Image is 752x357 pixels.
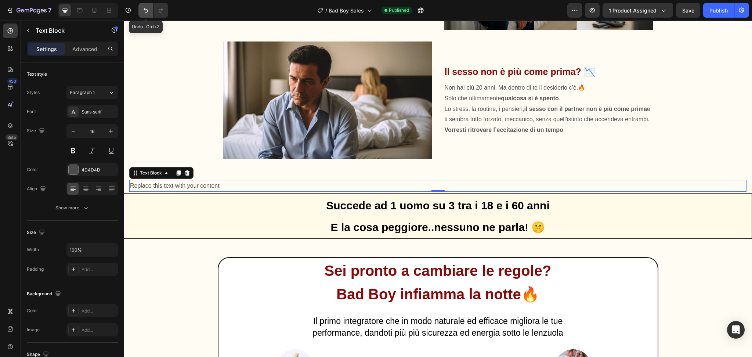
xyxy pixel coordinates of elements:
div: Rich Text Editor. Editing area: main [320,61,529,116]
button: 7 [3,3,55,18]
span: Bad Boy Sales [329,7,364,14]
span: / [325,7,327,14]
span: performance, dandoti più più sicurezza ed energia sotto le lenzuola [189,307,440,317]
strong: Succede ad 1 uomo su 3 tra i 18 e i 60 anni [202,179,426,191]
div: Width [27,246,39,253]
button: Paragraph 1 [66,86,118,99]
div: Show more [55,204,90,212]
div: Padding [27,266,44,273]
div: Add... [82,266,116,273]
span: 1 product assigned [609,7,657,14]
p: 7 [48,6,51,15]
strong: E la cosa peggiore..nessuno ne parla! 🤫 [207,201,422,213]
div: Color [27,307,38,314]
strong: qualcosa si è spento [377,75,435,81]
div: Sans-serif [82,109,116,115]
div: Publish [709,7,728,14]
div: Styles [27,89,40,96]
strong: Sei pronto a cambiare le regole? [201,242,428,258]
h2: Rich Text Editor. Editing area: main [94,173,535,217]
button: 1 product assigned [603,3,673,18]
span: Solo che ultimamente . [321,75,437,81]
span: Lo stress, la routine, i pensieri, e ti sembra tutto forzato, meccanico, senza quell’istinto che ... [321,85,527,102]
div: Align [27,184,47,194]
p: ⁠⁠⁠⁠⁠⁠⁠ [95,174,534,217]
iframe: Design area [124,21,752,357]
div: 450 [7,78,18,84]
div: Beta [6,134,18,140]
p: Settings [36,45,57,53]
span: Save [682,7,694,14]
span: Published [389,7,409,14]
div: Replace this text with your content [6,159,623,172]
strong: Vorresti ritrovare l’eccitazione di un tempo [321,106,440,112]
div: Text Block [15,149,40,156]
div: Size [27,228,46,238]
div: Add... [82,327,116,333]
button: Save [676,3,700,18]
span: Il primo integratore che in modo naturale ed efficace migliora le tue [189,296,439,305]
div: Font [27,108,36,115]
div: Image [27,327,40,333]
span: Non hai più 20 anni. Ma dentro di te il desiderio c’è.🔥 [321,64,462,70]
button: Show more [27,201,118,214]
div: Add... [82,308,116,314]
strong: Bad Boy infiamma la notte🔥 [213,266,415,282]
div: Open Intercom Messenger [727,321,745,339]
div: Size [27,126,46,136]
div: Text style [27,71,47,77]
p: Text Block [36,26,98,35]
p: Advanced [72,45,97,53]
span: Paragraph 1 [70,89,95,96]
div: Color [27,166,38,173]
div: Background [27,289,62,299]
input: Auto [67,243,117,256]
div: Undo/Redo [138,3,168,18]
span: Il sesso non è più come prima? 📉 [321,46,471,56]
div: 4D4D4D [82,167,116,173]
span: . [321,106,441,112]
button: Publish [703,3,734,18]
strong: il sesso con il partner non è più come prima [401,85,523,91]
